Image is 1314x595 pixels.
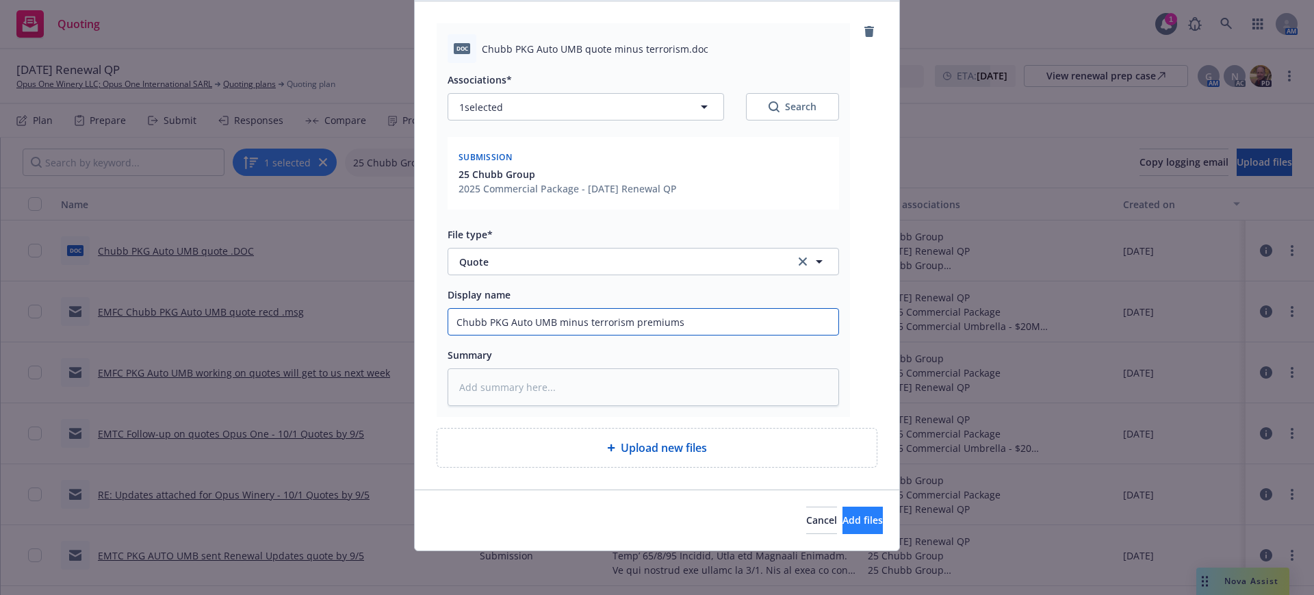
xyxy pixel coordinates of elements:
div: 2025 Commercial Package - [DATE] Renewal QP [459,181,677,196]
input: Add display name here... [448,309,838,335]
div: Upload new files [437,428,877,468]
a: remove [861,23,877,40]
span: Quote [459,255,776,269]
button: Add files [842,507,883,534]
span: Upload new files [621,440,707,456]
button: 25 Chubb Group [459,167,677,181]
button: Quoteclear selection [448,248,839,275]
span: Summary [448,349,492,362]
svg: Search [769,101,780,112]
span: 25 Chubb Group [459,167,535,181]
span: Add files [842,514,883,527]
span: Cancel [806,514,837,527]
span: File type* [448,228,493,241]
span: Chubb PKG Auto UMB quote minus terrorism.doc [482,42,708,56]
div: Search [769,100,816,114]
span: doc [454,43,470,53]
span: Associations* [448,73,512,86]
a: clear selection [795,253,811,270]
button: 1selected [448,93,724,121]
span: Display name [448,288,511,301]
button: Cancel [806,507,837,534]
span: Submission [459,151,512,163]
span: 1 selected [459,100,503,114]
button: SearchSearch [746,93,839,121]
